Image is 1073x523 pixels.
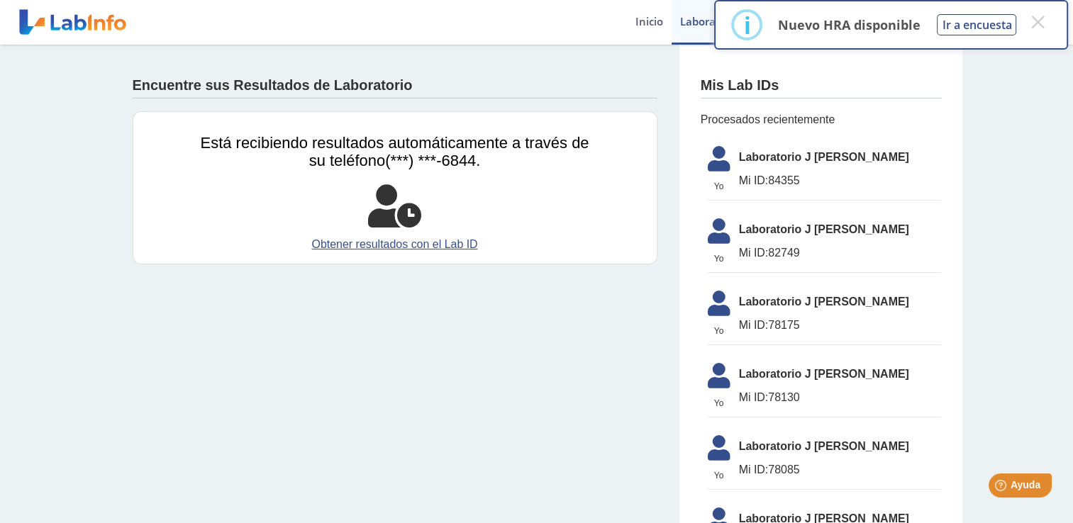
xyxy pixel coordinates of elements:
[739,247,769,259] span: Mi ID:
[699,397,739,410] span: Yo
[777,16,920,33] p: Nuevo HRA disponible
[739,461,941,478] span: 78085
[699,252,739,265] span: Yo
[739,149,941,166] span: Laboratorio J [PERSON_NAME]
[739,221,941,238] span: Laboratorio J [PERSON_NAME]
[739,317,941,334] span: 78175
[701,77,779,94] h4: Mis Lab IDs
[133,77,413,94] h4: Encuentre sus Resultados de Laboratorio
[739,319,769,331] span: Mi ID:
[739,463,769,476] span: Mi ID:
[937,14,1016,35] button: Ir a encuesta
[739,244,941,261] span: 82749
[739,391,769,403] span: Mi ID:
[739,389,941,406] span: 78130
[1025,9,1050,35] button: Close this dialog
[699,180,739,193] span: Yo
[201,236,589,253] a: Obtener resultados con el Lab ID
[701,111,941,128] span: Procesados recientemente
[201,134,589,169] span: Está recibiendo resultados automáticamente a través de su teléfono
[739,293,941,310] span: Laboratorio J [PERSON_NAME]
[699,325,739,337] span: Yo
[739,366,941,383] span: Laboratorio J [PERSON_NAME]
[739,172,941,189] span: 84355
[699,469,739,482] span: Yo
[739,438,941,455] span: Laboratorio J [PERSON_NAME]
[947,468,1057,507] iframe: Help widget launcher
[743,12,750,38] div: i
[739,174,769,186] span: Mi ID:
